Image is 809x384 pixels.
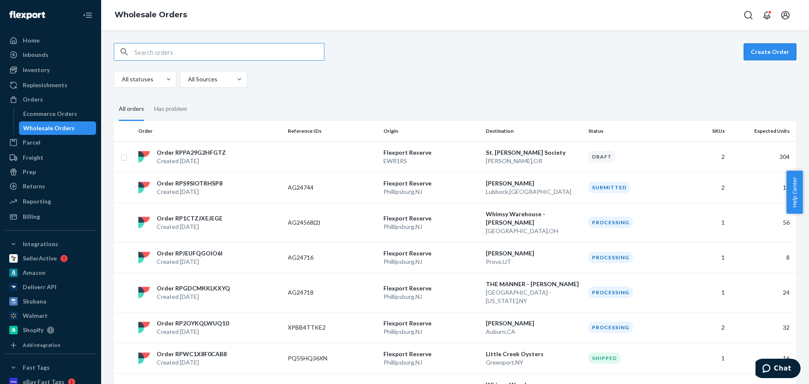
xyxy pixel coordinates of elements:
td: 16 [728,343,796,373]
p: Order RPJEUFQGOIO6I [157,249,222,258]
div: Fast Tags [23,363,50,372]
p: Phillipsburg , NJ [383,328,479,336]
div: Home [23,36,40,45]
p: Created [DATE] [157,223,222,231]
div: Ecommerce Orders [23,110,77,118]
button: Integrations [5,237,96,251]
p: Lubbock , [GEOGRAPHIC_DATA] [486,188,581,196]
td: 16 [728,172,796,203]
td: 56 [728,203,796,242]
a: Home [5,34,96,47]
iframe: Opens a widget where you can chat to one of our agents [755,359,801,380]
img: flexport logo [138,182,150,193]
p: St. [PERSON_NAME] Society [486,148,581,157]
a: Amazon [5,266,96,279]
p: Created [DATE] [157,258,222,266]
p: XPBB4TTKE2 [288,323,355,332]
img: flexport logo [138,252,150,263]
a: Shopify [5,323,96,337]
p: Whimsy Warehouse - [PERSON_NAME] [486,210,581,227]
a: Inventory [5,63,96,77]
button: Help Center [786,171,803,214]
p: Phillipsburg , NJ [383,223,479,231]
a: Parcel [5,136,96,149]
p: Flexport Reserve [383,179,479,188]
td: 32 [728,312,796,343]
td: 1 [680,242,728,273]
a: Freight [5,151,96,164]
div: Processing [588,252,633,263]
td: 304 [728,141,796,172]
button: Open account menu [777,7,794,24]
a: Walmart [5,309,96,322]
p: Little Creek Oysters [486,350,581,358]
div: Deliverr API [23,283,56,291]
p: PQ5SHQ36XN [288,354,355,363]
div: Billing [23,212,40,221]
div: Wholesale Orders [23,124,75,132]
p: [PERSON_NAME] [486,179,581,188]
a: SellerActive [5,252,96,265]
p: Flexport Reserve [383,319,479,328]
img: Flexport logo [9,11,45,19]
p: [PERSON_NAME] [486,319,581,328]
th: Destination [482,121,585,141]
td: 2 [680,312,728,343]
a: Reporting [5,195,96,208]
td: 8 [728,242,796,273]
div: Freight [23,153,43,162]
img: flexport logo [138,352,150,364]
td: 1 [680,273,728,312]
th: Expected Units [728,121,796,141]
a: Inbounds [5,48,96,62]
button: Open Search Box [740,7,757,24]
p: Order RP2OYKQLWUQ10 [157,319,229,328]
p: Phillipsburg , NJ [383,188,479,196]
div: Replenishments [23,81,67,89]
p: Phillipsburg , NJ [383,358,479,367]
td: 2 [680,141,728,172]
div: Amazon [23,269,46,277]
a: Returns [5,180,96,193]
img: flexport logo [138,217,150,228]
div: Inbounds [23,51,48,59]
div: Draft [588,151,616,162]
p: Created [DATE] [157,358,227,367]
p: Flexport Reserve [383,148,479,157]
a: Replenishments [5,78,96,92]
th: SKUs [680,121,728,141]
p: Created [DATE] [157,293,230,301]
div: Shipped [588,352,621,364]
a: Add Integration [5,340,96,350]
p: [PERSON_NAME] [486,249,581,258]
button: Fast Tags [5,361,96,374]
p: [PERSON_NAME] , OR [486,157,581,165]
p: EWR1RS [383,157,479,165]
div: Orders [23,95,43,104]
td: 24 [728,273,796,312]
div: Add Integration [23,341,60,349]
div: Shopify [23,326,43,334]
button: Open notifications [758,7,775,24]
p: [GEOGRAPHIC_DATA] - [US_STATE] , NY [486,288,581,305]
img: flexport logo [138,322,150,333]
div: Parcel [23,138,40,147]
p: AG24718 [288,288,355,297]
div: Has problem [154,98,187,120]
td: 1 [680,203,728,242]
td: 2 [680,172,728,203]
p: THE MANNER - [PERSON_NAME] [486,280,581,288]
p: Order RPWC1X8F0CAB8 [157,350,227,358]
p: Auburn , CA [486,328,581,336]
div: SellerActive [23,254,57,263]
img: flexport logo [138,151,150,163]
p: Provo , UT [486,258,581,266]
p: AG24744 [288,183,355,192]
div: Submitted [588,182,630,193]
th: Status [585,121,680,141]
div: Processing [588,217,633,228]
div: Integrations [23,240,58,248]
p: Order RP1CTZJXEJEGE [157,214,222,223]
input: All Sources [187,75,188,83]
